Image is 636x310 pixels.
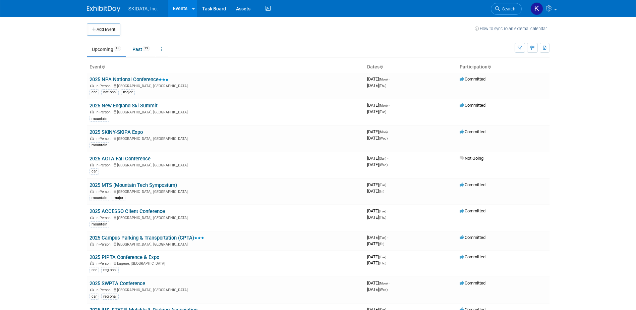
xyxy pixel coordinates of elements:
a: 2025 SKINY-SKIPA Expo [90,129,143,135]
div: [GEOGRAPHIC_DATA], [GEOGRAPHIC_DATA] [90,241,362,247]
span: - [389,103,390,108]
span: (Tue) [379,209,386,213]
div: [GEOGRAPHIC_DATA], [GEOGRAPHIC_DATA] [90,162,362,167]
span: Committed [460,103,485,108]
img: In-Person Event [90,110,94,113]
span: (Tue) [379,183,386,187]
span: Not Going [460,156,483,161]
span: (Thu) [379,216,386,219]
span: [DATE] [367,129,390,134]
span: In-Person [96,242,113,247]
th: Dates [364,61,457,73]
img: In-Person Event [90,84,94,87]
span: - [387,208,388,213]
span: Committed [460,129,485,134]
a: Upcoming15 [87,43,126,56]
span: [DATE] [367,103,390,108]
span: [DATE] [367,287,388,292]
span: [DATE] [367,76,390,82]
span: Committed [460,235,485,240]
span: 13 [142,46,150,51]
div: major [121,89,135,95]
span: In-Person [96,190,113,194]
span: [DATE] [367,83,386,88]
span: [DATE] [367,254,388,259]
span: 15 [114,46,121,51]
a: Sort by Participation Type [487,64,491,69]
a: How to sync to an external calendar... [475,26,550,31]
span: (Fri) [379,190,384,193]
th: Participation [457,61,550,73]
div: [GEOGRAPHIC_DATA], [GEOGRAPHIC_DATA] [90,189,362,194]
span: Committed [460,76,485,82]
span: Committed [460,280,485,286]
span: (Wed) [379,163,388,167]
a: Sort by Start Date [380,64,383,69]
div: regional [101,294,119,300]
span: (Tue) [379,255,386,259]
div: [GEOGRAPHIC_DATA], [GEOGRAPHIC_DATA] [90,136,362,141]
a: 2025 NPA National Conference [90,76,169,83]
span: SKIDATA, Inc. [128,6,158,11]
div: [GEOGRAPHIC_DATA], [GEOGRAPHIC_DATA] [90,109,362,114]
div: regional [101,267,119,273]
span: - [387,254,388,259]
div: [GEOGRAPHIC_DATA], [GEOGRAPHIC_DATA] [90,287,362,292]
img: In-Person Event [90,216,94,219]
span: (Sun) [379,157,386,160]
div: mountain [90,221,109,227]
span: (Mon) [379,130,388,134]
div: mountain [90,116,109,122]
span: - [389,76,390,82]
div: mountain [90,142,109,148]
a: 2025 AGTA Fall Conference [90,156,151,162]
a: 2025 ACCESSO Client Conference [90,208,165,214]
img: In-Person Event [90,190,94,193]
a: 2025 PIPTA Conference & Expo [90,254,159,260]
span: [DATE] [367,280,390,286]
img: In-Person Event [90,242,94,246]
span: [DATE] [367,215,386,220]
span: (Tue) [379,236,386,240]
div: Eugene, [GEOGRAPHIC_DATA] [90,260,362,266]
div: [GEOGRAPHIC_DATA], [GEOGRAPHIC_DATA] [90,83,362,88]
span: In-Person [96,110,113,114]
span: [DATE] [367,156,388,161]
span: In-Person [96,216,113,220]
span: [DATE] [367,189,384,194]
span: [DATE] [367,260,386,265]
span: (Wed) [379,288,388,292]
span: In-Person [96,288,113,292]
img: In-Person Event [90,163,94,166]
span: (Mon) [379,104,388,107]
a: Sort by Event Name [102,64,105,69]
span: - [387,156,388,161]
a: 2025 SWPTA Conference [90,280,145,287]
div: car [90,168,99,174]
span: - [387,235,388,240]
img: ExhibitDay [87,6,120,12]
img: In-Person Event [90,261,94,265]
div: car [90,267,99,273]
div: mountain [90,195,109,201]
a: 2025 Campus Parking & Transportation (CPTA) [90,235,204,241]
a: Search [491,3,522,15]
div: national [101,89,119,95]
div: car [90,89,99,95]
span: - [389,280,390,286]
span: [DATE] [367,208,388,213]
span: Committed [460,208,485,213]
button: Add Event [87,23,120,36]
span: [DATE] [367,241,384,246]
span: In-Person [96,137,113,141]
img: In-Person Event [90,288,94,291]
span: - [387,182,388,187]
a: Past13 [127,43,155,56]
a: 2025 New England Ski Summit [90,103,158,109]
img: In-Person Event [90,137,94,140]
div: [GEOGRAPHIC_DATA], [GEOGRAPHIC_DATA] [90,215,362,220]
span: Committed [460,254,485,259]
span: (Fri) [379,242,384,246]
span: Committed [460,182,485,187]
div: major [112,195,125,201]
